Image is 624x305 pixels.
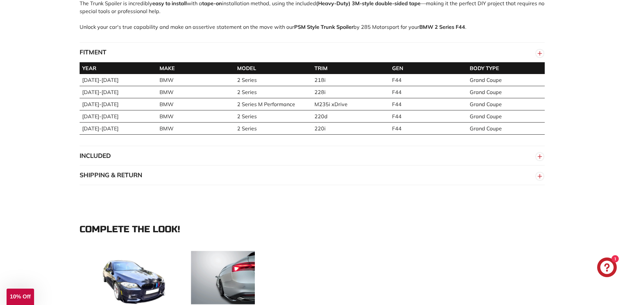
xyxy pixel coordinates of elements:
[312,86,389,98] td: 228i
[467,110,545,122] td: Grand Coupe
[80,86,157,98] td: [DATE]-[DATE]
[389,98,467,110] td: F44
[157,122,235,134] td: BMW
[235,86,312,98] td: 2 Series
[312,98,389,110] td: M235i xDrive
[7,289,34,305] div: 10% Off
[595,257,619,279] inbox-online-store-chat: Shopify online store chat
[80,146,545,166] button: INCLUDED
[312,122,389,134] td: 220i
[389,122,467,134] td: F44
[80,165,545,185] button: SHIPPING & RETURN
[467,86,545,98] td: Grand Coupe
[294,24,319,30] strong: PSM Style
[312,74,389,86] td: 218i
[157,98,235,110] td: BMW
[312,62,389,74] th: TRIM
[235,110,312,122] td: 2 Series
[80,43,545,62] button: FITMENT
[157,74,235,86] td: BMW
[80,110,157,122] td: [DATE]-[DATE]
[80,62,157,74] th: YEAR
[80,98,157,110] td: [DATE]-[DATE]
[321,24,353,30] strong: Trunk Spoiler
[235,98,312,110] td: 2 Series M Performance
[235,122,312,134] td: 2 Series
[80,224,545,235] div: Complete the look!
[419,24,465,30] strong: BMW 2 Series F44
[467,98,545,110] td: Grand Coupe
[235,74,312,86] td: 2 Series
[389,86,467,98] td: F44
[467,74,545,86] td: Grand Coupe
[235,62,312,74] th: MODEL
[389,110,467,122] td: F44
[389,62,467,74] th: GEN
[467,62,545,74] th: BODY TYPE
[80,74,157,86] td: [DATE]-[DATE]
[467,122,545,134] td: Grand Coupe
[157,62,235,74] th: MAKE
[157,110,235,122] td: BMW
[312,110,389,122] td: 220d
[10,294,30,300] span: 10% Off
[157,86,235,98] td: BMW
[389,74,467,86] td: F44
[80,122,157,134] td: [DATE]-[DATE]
